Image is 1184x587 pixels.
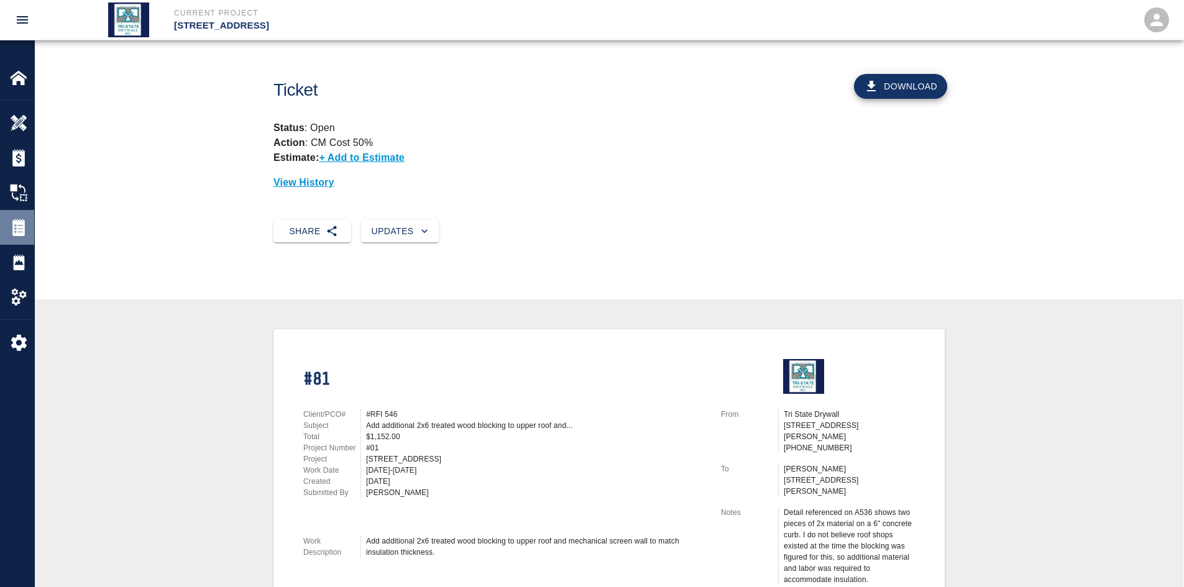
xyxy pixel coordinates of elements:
p: Total [303,431,360,442]
p: + Add to Estimate [319,152,405,163]
p: To [721,463,778,475]
h1: #81 [303,369,706,391]
strong: Status [273,122,305,133]
p: Tri State Drywall [784,409,915,420]
img: Tri State Drywall [108,2,149,37]
button: open drawer [7,5,37,35]
div: [PERSON_NAME] [366,487,706,498]
div: #01 [366,442,706,453]
p: : Open [273,121,945,135]
div: #RFI 546 [366,409,706,420]
strong: Estimate: [273,152,319,163]
p: : CM Cost 50% [273,137,373,148]
p: [STREET_ADDRESS][PERSON_NAME] [784,420,915,442]
p: Submitted By [303,487,360,498]
p: From [721,409,778,420]
p: Notes [721,507,778,518]
div: $1,152.00 [366,431,706,442]
div: [DATE] [366,476,706,487]
div: [STREET_ADDRESS] [366,453,706,465]
p: View History [273,175,945,190]
p: Work Date [303,465,360,476]
img: Tri State Drywall [783,359,824,394]
p: [PHONE_NUMBER] [784,442,915,453]
p: Project Number [303,442,360,453]
p: Subject [303,420,360,431]
button: Share [273,220,351,243]
p: Current Project [174,7,659,19]
p: Work Description [303,535,360,558]
iframe: Chat Widget [1122,527,1184,587]
div: [DATE]-[DATE] [366,465,706,476]
p: Created [303,476,360,487]
p: Client/PCO# [303,409,360,420]
p: Project [303,453,360,465]
h1: Ticket [273,80,661,101]
div: Add additional 2x6 treated wood blocking to upper roof and mechanical screen wall to match insula... [366,535,706,558]
p: [PERSON_NAME] [784,463,915,475]
div: Detail referenced on A536 shows two pieces of 2x material on a 6" concrete curb. I do not believe... [784,507,915,585]
button: Updates [361,220,439,243]
button: Download [854,74,947,99]
strong: Action [273,137,305,148]
div: Add additional 2x6 treated wood blocking to upper roof and... [366,420,706,431]
p: [STREET_ADDRESS] [174,19,659,33]
p: [STREET_ADDRESS][PERSON_NAME] [784,475,915,497]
